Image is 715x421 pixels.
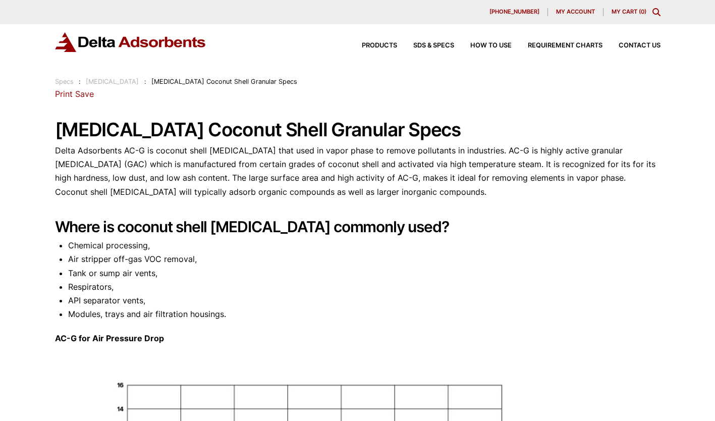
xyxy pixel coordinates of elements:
span: Contact Us [619,42,661,49]
a: Products [346,42,397,49]
a: [PHONE_NUMBER] [481,8,548,16]
h2: Where is coconut shell [MEDICAL_DATA] commonly used? [55,218,661,236]
a: My Cart (0) [612,8,646,15]
li: API separator vents, [68,294,661,307]
a: SDS & SPECS [397,42,454,49]
span: [PHONE_NUMBER] [489,9,539,15]
a: Specs [55,78,74,85]
span: My account [556,9,595,15]
a: Save [75,89,94,99]
span: 0 [641,8,644,15]
li: Tank or sump air vents, [68,267,661,280]
a: Contact Us [602,42,661,49]
h1: [MEDICAL_DATA] Coconut Shell Granular Specs [55,120,661,140]
span: Requirement Charts [528,42,602,49]
strong: AC-G for Air Pressure Drop [55,333,164,343]
div: Toggle Modal Content [652,8,661,16]
a: How to Use [454,42,512,49]
a: My account [548,8,603,16]
li: Respirators, [68,280,661,294]
span: [MEDICAL_DATA] Coconut Shell Granular Specs [151,78,297,85]
li: Air stripper off-gas VOC removal, [68,252,661,266]
li: Chemical processing, [68,239,661,252]
a: Requirement Charts [512,42,602,49]
img: Delta Adsorbents [55,32,206,52]
span: How to Use [470,42,512,49]
li: Modules, trays and air filtration housings. [68,307,661,321]
p: Delta Adsorbents AC-G is coconut shell [MEDICAL_DATA] that used in vapor phase to remove pollutan... [55,144,661,199]
a: [MEDICAL_DATA] [86,78,139,85]
span: : [144,78,146,85]
span: SDS & SPECS [413,42,454,49]
span: : [79,78,81,85]
a: Print [55,89,73,99]
span: Products [362,42,397,49]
